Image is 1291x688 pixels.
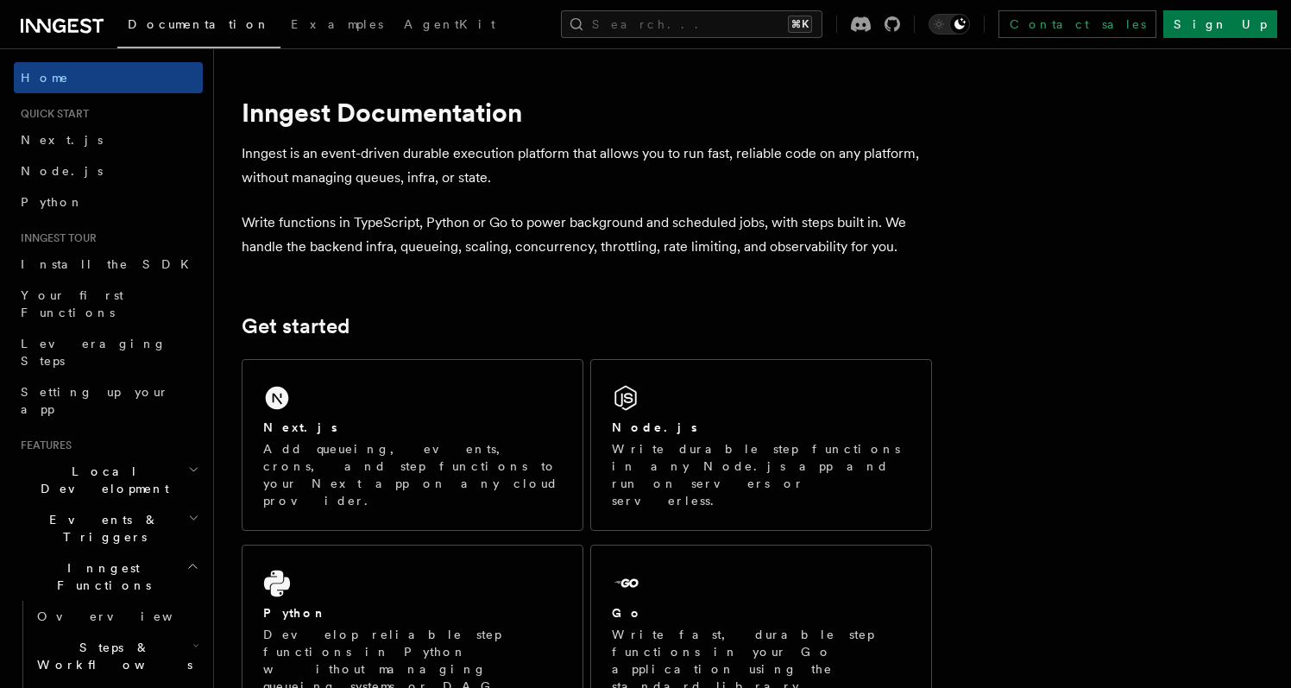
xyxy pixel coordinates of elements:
[30,632,203,680] button: Steps & Workflows
[117,5,280,48] a: Documentation
[788,16,812,33] kbd: ⌘K
[242,142,932,190] p: Inngest is an event-driven durable execution platform that allows you to run fast, reliable code ...
[21,257,199,271] span: Install the SDK
[14,559,186,594] span: Inngest Functions
[30,601,203,632] a: Overview
[14,280,203,328] a: Your first Functions
[929,14,970,35] button: Toggle dark mode
[14,62,203,93] a: Home
[21,288,123,319] span: Your first Functions
[37,609,215,623] span: Overview
[14,456,203,504] button: Local Development
[14,249,203,280] a: Install the SDK
[14,186,203,218] a: Python
[21,195,84,209] span: Python
[242,97,932,128] h1: Inngest Documentation
[263,419,337,436] h2: Next.js
[612,419,697,436] h2: Node.js
[280,5,394,47] a: Examples
[14,231,97,245] span: Inngest tour
[14,439,72,452] span: Features
[21,133,103,147] span: Next.js
[14,328,203,376] a: Leveraging Steps
[21,385,169,416] span: Setting up your app
[14,376,203,425] a: Setting up your app
[590,359,932,531] a: Node.jsWrite durable step functions in any Node.js app and run on servers or serverless.
[14,463,188,497] span: Local Development
[561,10,822,38] button: Search...⌘K
[21,337,167,368] span: Leveraging Steps
[612,440,910,509] p: Write durable step functions in any Node.js app and run on servers or serverless.
[404,17,495,31] span: AgentKit
[128,17,270,31] span: Documentation
[14,552,203,601] button: Inngest Functions
[21,69,69,86] span: Home
[14,124,203,155] a: Next.js
[242,211,932,259] p: Write functions in TypeScript, Python or Go to power background and scheduled jobs, with steps bu...
[14,504,203,552] button: Events & Triggers
[30,639,192,673] span: Steps & Workflows
[21,164,103,178] span: Node.js
[14,155,203,186] a: Node.js
[998,10,1156,38] a: Contact sales
[14,511,188,546] span: Events & Triggers
[14,107,89,121] span: Quick start
[1163,10,1277,38] a: Sign Up
[394,5,506,47] a: AgentKit
[242,359,583,531] a: Next.jsAdd queueing, events, crons, and step functions to your Next app on any cloud provider.
[263,604,327,622] h2: Python
[612,604,643,622] h2: Go
[263,440,562,509] p: Add queueing, events, crons, and step functions to your Next app on any cloud provider.
[242,314,350,338] a: Get started
[291,17,383,31] span: Examples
